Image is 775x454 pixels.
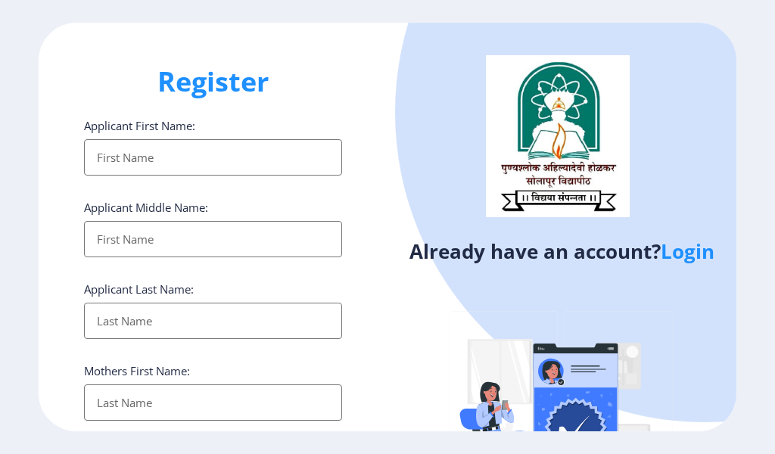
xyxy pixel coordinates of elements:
a: Login [661,238,714,265]
input: Last Name [84,303,342,339]
input: Last Name [84,384,342,421]
label: Applicant First Name: [84,118,195,133]
label: Applicant Last Name: [84,281,194,297]
h1: Register [84,64,342,100]
input: First Name [84,221,342,257]
h4: Already have an account? [399,239,725,263]
label: Mothers First Name: [84,363,190,378]
label: Applicant Middle Name: [84,200,208,215]
input: First Name [84,139,342,176]
img: logo [486,55,630,217]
